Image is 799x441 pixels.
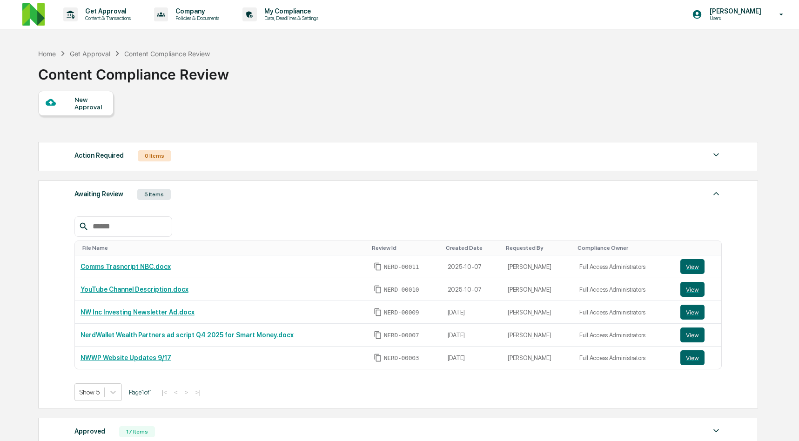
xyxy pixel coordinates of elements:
[82,245,364,251] div: Toggle SortBy
[138,150,171,161] div: 0 Items
[502,255,574,278] td: [PERSON_NAME]
[384,263,419,271] span: NERD-00011
[78,15,135,21] p: Content & Transactions
[502,278,574,301] td: [PERSON_NAME]
[680,350,705,365] button: View
[502,347,574,369] td: [PERSON_NAME]
[257,15,323,21] p: Data, Deadlines & Settings
[374,331,382,339] span: Copy Id
[38,59,229,83] div: Content Compliance Review
[711,149,722,160] img: caret
[119,426,155,437] div: 17 Items
[574,255,675,278] td: Full Access Administrators
[680,259,705,274] button: View
[171,388,181,396] button: <
[682,245,717,251] div: Toggle SortBy
[680,327,705,342] button: View
[680,305,715,320] a: View
[374,354,382,362] span: Copy Id
[384,309,419,316] span: NERD-00009
[574,301,675,324] td: Full Access Administrators
[680,350,715,365] a: View
[442,301,502,324] td: [DATE]
[78,7,135,15] p: Get Approval
[502,301,574,324] td: [PERSON_NAME]
[577,245,671,251] div: Toggle SortBy
[442,255,502,278] td: 2025-10-07
[574,347,675,369] td: Full Access Administrators
[702,15,766,21] p: Users
[711,188,722,199] img: caret
[374,285,382,294] span: Copy Id
[680,282,715,297] a: View
[680,282,705,297] button: View
[680,305,705,320] button: View
[769,410,794,435] iframe: Open customer support
[159,388,170,396] button: |<
[168,7,224,15] p: Company
[442,347,502,369] td: [DATE]
[442,278,502,301] td: 2025-10-07
[702,7,766,15] p: [PERSON_NAME]
[168,15,224,21] p: Policies & Documents
[374,262,382,271] span: Copy Id
[384,332,419,339] span: NERD-00007
[129,388,152,396] span: Page 1 of 1
[22,3,45,26] img: logo
[193,388,203,396] button: >|
[680,327,715,342] a: View
[711,425,722,436] img: caret
[372,245,438,251] div: Toggle SortBy
[38,50,56,58] div: Home
[574,278,675,301] td: Full Access Administrators
[680,259,715,274] a: View
[70,50,110,58] div: Get Approval
[124,50,210,58] div: Content Compliance Review
[81,331,294,339] a: NerdWallet Wealth Partners ad script Q4 2025 for Smart Money.docx
[137,189,171,200] div: 5 Items
[74,96,106,111] div: New Approval
[74,425,105,437] div: Approved
[182,388,191,396] button: >
[442,324,502,347] td: [DATE]
[81,308,195,316] a: NW Inc Investing Newsletter Ad.docx
[257,7,323,15] p: My Compliance
[81,286,188,293] a: YouTube Channel Description.docx
[81,263,171,270] a: Comms Trasncript NBC.docx
[74,188,123,200] div: Awaiting Review
[384,354,419,362] span: NERD-00003
[74,149,124,161] div: Action Required
[374,308,382,316] span: Copy Id
[81,354,171,361] a: NWWP Website Updates 9/17
[502,324,574,347] td: [PERSON_NAME]
[574,324,675,347] td: Full Access Administrators
[446,245,498,251] div: Toggle SortBy
[506,245,570,251] div: Toggle SortBy
[384,286,419,294] span: NERD-00010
